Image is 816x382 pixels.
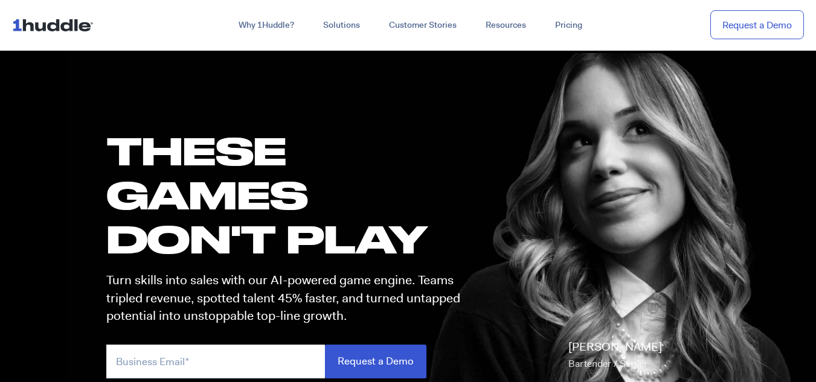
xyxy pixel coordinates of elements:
[568,357,647,370] span: Bartender / Server
[106,129,471,261] h1: these GAMES DON'T PLAY
[106,345,325,378] input: Business Email*
[568,339,662,372] p: [PERSON_NAME]
[224,14,309,36] a: Why 1Huddle?
[12,13,98,36] img: ...
[309,14,374,36] a: Solutions
[374,14,471,36] a: Customer Stories
[325,345,426,378] input: Request a Demo
[471,14,541,36] a: Resources
[541,14,597,36] a: Pricing
[106,272,471,325] p: Turn skills into sales with our AI-powered game engine. Teams tripled revenue, spotted talent 45%...
[710,10,804,40] a: Request a Demo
